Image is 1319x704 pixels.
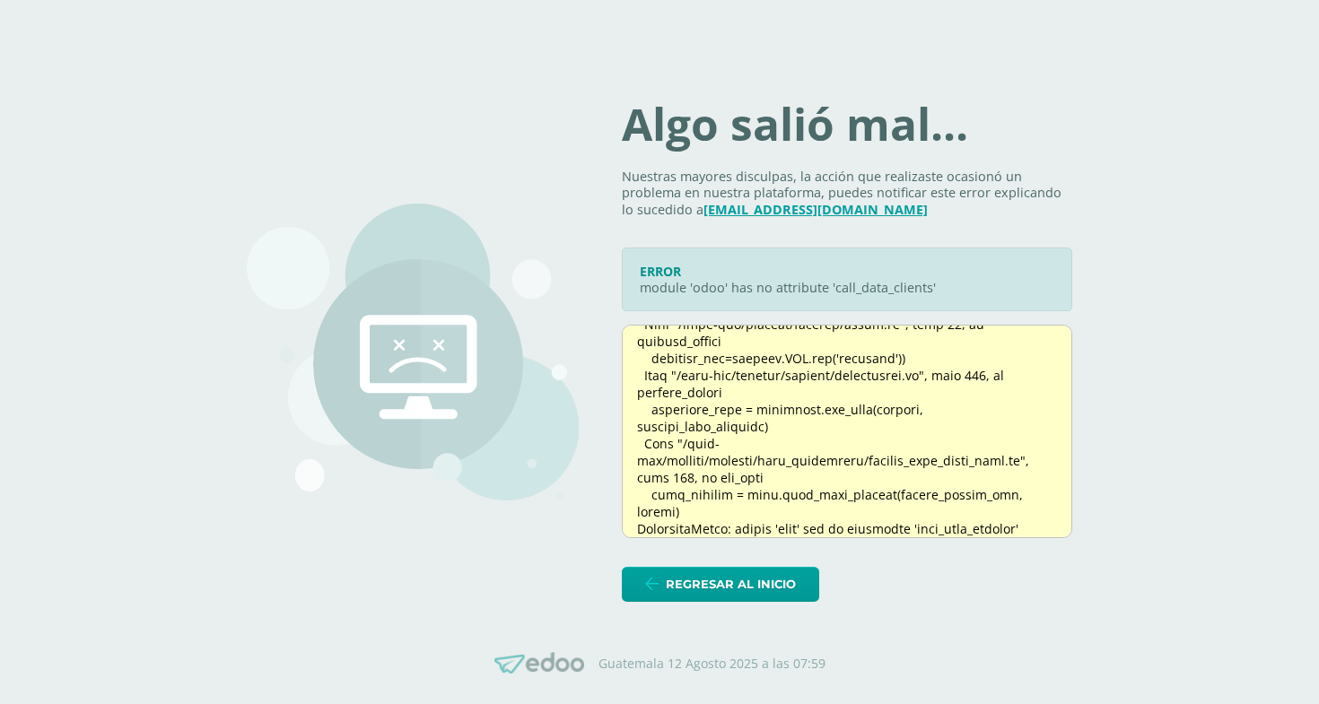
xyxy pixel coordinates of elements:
[622,169,1072,219] p: Nuestras mayores disculpas, la acción que realizaste ocasionó un problema en nuestra plataforma, ...
[622,102,1072,147] h1: Algo salió mal...
[640,280,1054,297] p: module 'odoo' has no attribute 'call_data_clients'
[622,325,1072,538] div: Loremipsu (dolo sitame cons adip): Elit "/sed/doei/tem/incidi3.1/utla-etdolore/magnaa/enim/admini...
[598,656,825,672] p: Guatemala 12 Agosto 2025 a las 07:59
[494,652,584,674] img: Edoo
[703,201,928,218] a: [EMAIL_ADDRESS][DOMAIN_NAME]
[640,263,681,280] span: ERROR
[622,567,819,602] a: Regresar al inicio
[247,204,579,500] img: 500.png
[666,568,796,601] span: Regresar al inicio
